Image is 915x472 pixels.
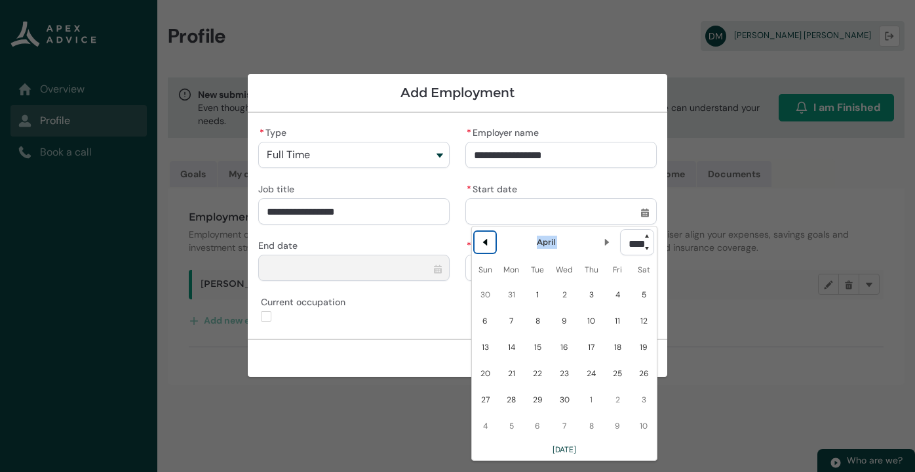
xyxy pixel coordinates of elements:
[467,183,471,195] abbr: required
[524,334,551,360] td: 2025-04-15
[604,334,631,360] td: 2025-04-18
[578,308,604,334] td: 2025-04-10
[551,282,578,308] td: 2025-04-02
[527,284,548,305] span: 1
[554,311,575,332] span: 9
[581,284,602,305] span: 3
[465,180,522,196] label: Start date
[585,265,598,275] abbr: Thursday
[551,308,578,334] td: 2025-04-09
[475,311,496,332] span: 6
[467,127,471,139] abbr: required
[267,149,310,161] span: Full Time
[604,308,631,334] td: 2025-04-11
[258,236,303,252] label: End date
[501,337,522,358] span: 14
[527,311,548,332] span: 8
[607,284,628,305] span: 4
[478,265,492,275] abbr: Sunday
[467,240,471,251] abbr: required
[633,284,654,305] span: 5
[472,334,498,360] td: 2025-04-13
[472,282,498,308] td: 2025-03-30
[501,284,522,305] span: 31
[475,337,496,358] span: 13
[258,123,292,139] label: Type
[503,265,519,275] abbr: Monday
[607,311,628,332] span: 11
[260,127,264,139] abbr: required
[465,236,551,252] label: Link to applicant
[581,337,602,358] span: 17
[475,232,496,253] button: Previous Month
[471,226,657,461] div: Date picker: April
[531,265,544,275] abbr: Tuesday
[465,123,544,139] label: Employer name
[498,334,524,360] td: 2025-04-14
[524,282,551,308] td: 2025-04-01
[633,337,654,358] span: 19
[631,334,657,360] td: 2025-04-19
[551,334,578,360] td: 2025-04-16
[498,282,524,308] td: 2025-03-31
[556,265,573,275] abbr: Wednesday
[258,85,657,101] h1: Add Employment
[501,311,522,332] span: 7
[498,308,524,334] td: 2025-04-07
[524,308,551,334] td: 2025-04-08
[613,265,622,275] abbr: Friday
[258,142,450,168] button: Type
[527,337,548,358] span: 15
[537,236,555,249] h2: April
[581,311,602,332] span: 10
[631,282,657,308] td: 2025-04-05
[604,282,631,308] td: 2025-04-04
[258,180,300,196] label: Job title
[578,282,604,308] td: 2025-04-03
[607,337,628,358] span: 18
[554,337,575,358] span: 16
[631,308,657,334] td: 2025-04-12
[465,255,657,281] button: Link to applicant
[638,265,650,275] abbr: Saturday
[475,284,496,305] span: 30
[472,308,498,334] td: 2025-04-06
[596,232,617,253] button: Next Month
[261,293,351,309] span: Current occupation
[554,284,575,305] span: 2
[633,311,654,332] span: 12
[578,334,604,360] td: 2025-04-17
